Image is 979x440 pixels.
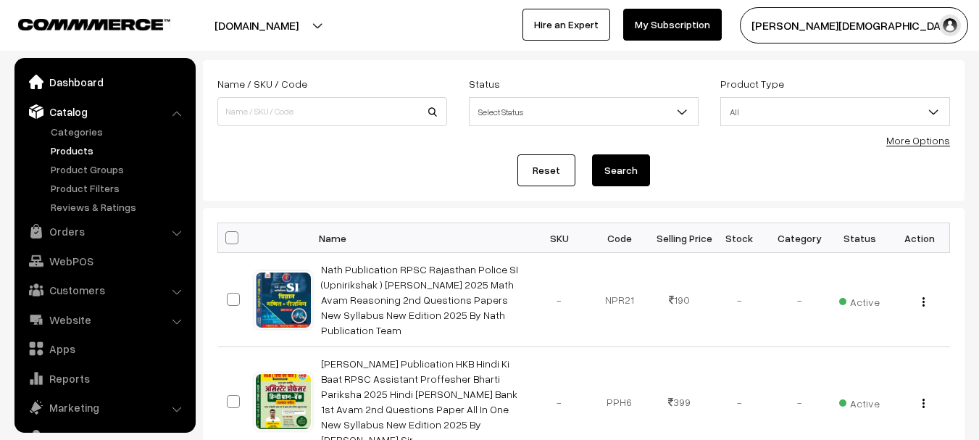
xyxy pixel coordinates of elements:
td: NPR21 [589,253,649,347]
a: Reset [517,154,575,186]
a: Categories [47,124,191,139]
th: Status [830,223,890,253]
span: All [720,97,950,126]
th: Name [312,223,530,253]
span: Select Status [470,99,698,125]
img: COMMMERCE [18,19,170,30]
label: Product Type [720,76,784,91]
td: - [530,253,590,347]
a: Customers [18,277,191,303]
label: Status [469,76,500,91]
input: Name / SKU / Code [217,97,447,126]
button: [PERSON_NAME][DEMOGRAPHIC_DATA] [740,7,968,43]
span: Active [839,291,880,310]
a: Apps [18,336,191,362]
a: Nath Publication RPSC Rajasthan Police SI (Upnirikshak ) [PERSON_NAME] 2025 Math Avam Reasoning 2... [321,263,518,336]
a: Orders [18,218,191,244]
a: My Subscription [623,9,722,41]
a: WebPOS [18,248,191,274]
a: Website [18,307,191,333]
a: Marketing [18,394,191,420]
img: Menu [922,399,925,408]
th: SKU [530,223,590,253]
a: Product Groups [47,162,191,177]
a: More Options [886,134,950,146]
a: Catalog [18,99,191,125]
a: Hire an Expert [522,9,610,41]
th: Action [890,223,950,253]
td: - [709,253,770,347]
span: All [721,99,949,125]
td: 190 [649,253,709,347]
img: user [939,14,961,36]
a: Products [47,143,191,158]
th: Stock [709,223,770,253]
a: Product Filters [47,180,191,196]
label: Name / SKU / Code [217,76,307,91]
th: Category [770,223,830,253]
a: Reports [18,365,191,391]
span: Select Status [469,97,699,126]
img: Menu [922,297,925,307]
th: Selling Price [649,223,709,253]
th: Code [589,223,649,253]
a: Dashboard [18,69,191,95]
a: COMMMERCE [18,14,145,32]
button: [DOMAIN_NAME] [164,7,349,43]
a: Reviews & Ratings [47,199,191,215]
button: Search [592,154,650,186]
span: Active [839,392,880,411]
td: - [770,253,830,347]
